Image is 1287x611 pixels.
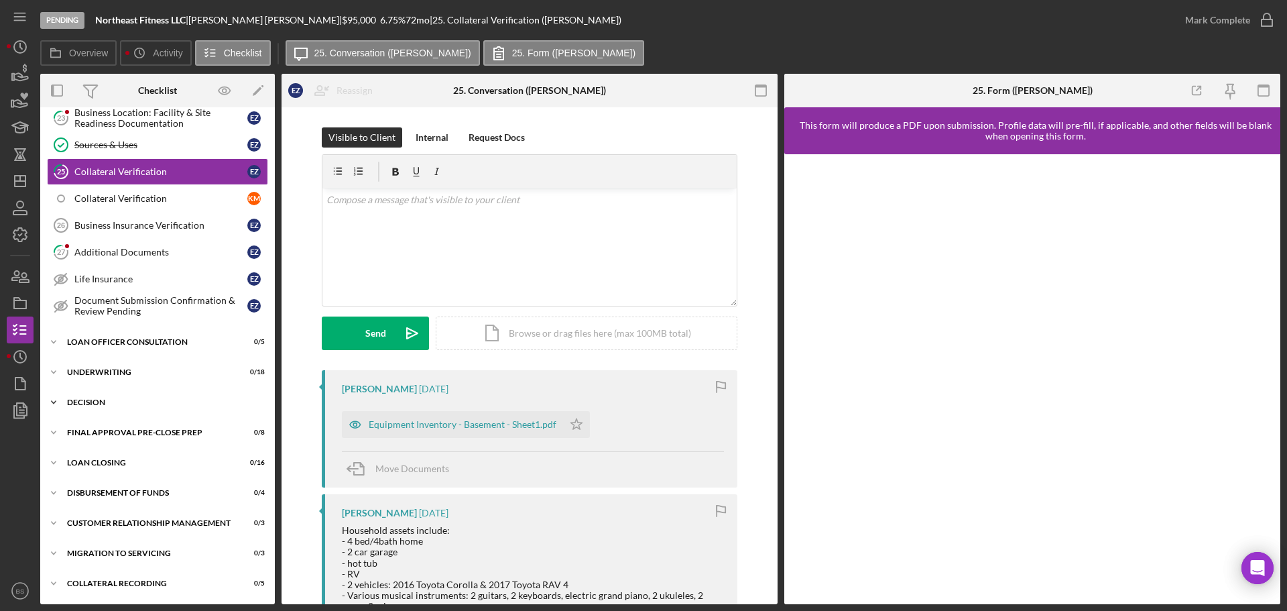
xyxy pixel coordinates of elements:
span: Move Documents [375,463,449,474]
div: Open Intercom Messenger [1241,552,1274,584]
tspan: 27 [57,247,66,256]
div: 25. Form ([PERSON_NAME]) [973,85,1093,96]
div: | [95,15,188,25]
button: Activity [120,40,191,66]
div: E Z [247,245,261,259]
a: Document Submission Confirmation & Review PendingEZ [47,292,268,319]
a: Life InsuranceEZ [47,266,268,292]
div: E Z [247,272,261,286]
label: Activity [153,48,182,58]
div: Checklist [138,85,177,96]
button: EZReassign [282,77,386,104]
button: BS [7,577,34,604]
button: Move Documents [342,452,463,486]
div: 0 / 5 [241,579,265,588]
a: Collateral VerificationKM [47,185,268,212]
div: [PERSON_NAME] [342,508,417,518]
div: Additional Documents [74,247,247,258]
button: Checklist [195,40,271,66]
div: Send [365,317,386,350]
div: Equipment Inventory - Basement - Sheet1.pdf [369,419,556,430]
div: Loan Officer Consultation [67,338,231,346]
div: Pending [40,12,84,29]
button: Equipment Inventory - Basement - Sheet1.pdf [342,411,590,438]
div: Collateral Verification [74,193,247,204]
div: Business Location: Facility & Site Readiness Documentation [74,107,247,129]
a: 26Business Insurance VerificationEZ [47,212,268,239]
div: This form will produce a PDF upon submission. Profile data will pre-fill, if applicable, and othe... [791,120,1280,142]
div: 0 / 4 [241,489,265,497]
div: Loan Closing [67,459,231,467]
div: Collateral Recording [67,579,231,588]
div: 25. Conversation ([PERSON_NAME]) [453,85,606,96]
button: Request Docs [462,127,532,148]
div: Internal [416,127,448,148]
div: Collateral Verification [74,166,247,177]
time: 2025-08-19 16:09 [419,508,448,518]
button: Internal [409,127,455,148]
div: Document Submission Confirmation & Review Pending [74,295,247,317]
div: Migration to Servicing [67,549,231,557]
div: 0 / 5 [241,338,265,346]
div: E Z [288,83,303,98]
div: E Z [247,165,261,178]
label: 25. Conversation ([PERSON_NAME]) [314,48,471,58]
tspan: 26 [57,221,65,229]
div: 0 / 18 [241,368,265,376]
time: 2025-09-15 00:48 [419,384,448,394]
label: Checklist [224,48,262,58]
div: Mark Complete [1185,7,1250,34]
div: 6.75 % [380,15,406,25]
div: | 25. Collateral Verification ([PERSON_NAME]) [430,15,621,25]
div: Disbursement of Funds [67,489,231,497]
div: Business Insurance Verification [74,220,247,231]
button: Mark Complete [1172,7,1280,34]
div: 0 / 16 [241,459,265,467]
button: 25. Conversation ([PERSON_NAME]) [286,40,480,66]
div: K M [247,192,261,205]
a: Sources & UsesEZ [47,131,268,158]
span: $95,000 [342,14,376,25]
div: Final Approval Pre-Close Prep [67,429,231,437]
b: Northeast Fitness LLC [95,14,186,25]
label: Overview [69,48,108,58]
div: E Z [247,111,261,125]
tspan: 25 [57,167,65,176]
div: E Z [247,219,261,232]
label: 25. Form ([PERSON_NAME]) [512,48,635,58]
button: Send [322,317,429,350]
div: Sources & Uses [74,140,247,150]
button: 25. Form ([PERSON_NAME]) [483,40,644,66]
div: Underwriting [67,368,231,376]
tspan: 23 [57,113,65,122]
div: E Z [247,299,261,313]
div: 0 / 3 [241,519,265,527]
a: 23Business Location: Facility & Site Readiness DocumentationEZ [47,105,268,131]
div: [PERSON_NAME] [PERSON_NAME] | [188,15,342,25]
div: Life Insurance [74,274,247,284]
div: [PERSON_NAME] [342,384,417,394]
button: Visible to Client [322,127,402,148]
div: 0 / 3 [241,549,265,557]
div: 0 / 8 [241,429,265,437]
div: Decision [67,398,258,406]
a: 25Collateral VerificationEZ [47,158,268,185]
div: E Z [247,138,261,152]
div: Request Docs [469,127,525,148]
iframe: Lenderfit form [798,168,1268,591]
div: Customer Relationship Management [67,519,231,527]
div: Visible to Client [328,127,395,148]
text: BS [16,588,25,595]
div: Reassign [336,77,373,104]
button: Overview [40,40,117,66]
div: 72 mo [406,15,430,25]
a: 27Additional DocumentsEZ [47,239,268,266]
